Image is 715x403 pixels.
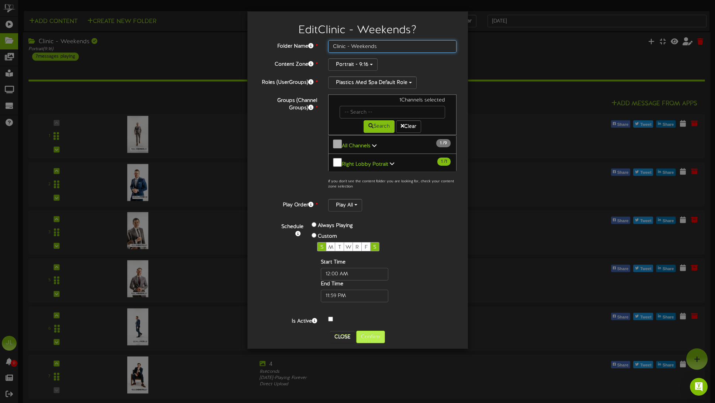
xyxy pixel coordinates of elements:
[440,141,443,146] span: 1
[318,222,353,230] label: Always Playing
[328,199,362,211] button: Play All
[253,76,323,86] label: Roles (UserGroups)
[328,135,457,154] button: All Channels 1 /9
[328,154,457,172] button: Right Lobby Potrait 1 /1
[342,161,388,167] b: Right Lobby Potrait
[328,76,417,89] button: Plastics Med Spa Default Role
[328,40,457,53] input: Folder Name
[318,233,337,240] label: Custom
[253,199,323,209] label: Play Order
[253,315,323,325] label: Is Active
[321,280,343,288] label: End Time
[253,58,323,68] label: Content Zone
[338,245,341,250] span: T
[281,224,303,230] b: Schedule
[328,245,333,250] span: M
[346,245,351,250] span: W
[258,24,457,37] h2: Edit Clinic - Weekends ?
[365,245,368,250] span: F
[253,40,323,50] label: Folder Name
[356,331,385,343] button: Confirm
[328,58,378,71] button: Portrait - 9:16
[441,159,444,164] span: 1
[364,120,395,133] button: Search
[355,245,359,250] span: R
[690,378,708,396] div: Open Intercom Messenger
[437,158,451,166] span: / 1
[253,94,323,112] label: Groups (Channel Groups)
[436,139,451,147] span: / 9
[320,245,323,250] span: S
[321,259,346,266] label: Start Time
[396,120,421,133] button: Clear
[334,97,451,106] div: 1 Channels selected
[330,331,355,343] button: Close
[342,143,371,149] b: All Channels
[340,106,445,118] input: -- Search --
[373,245,376,250] span: S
